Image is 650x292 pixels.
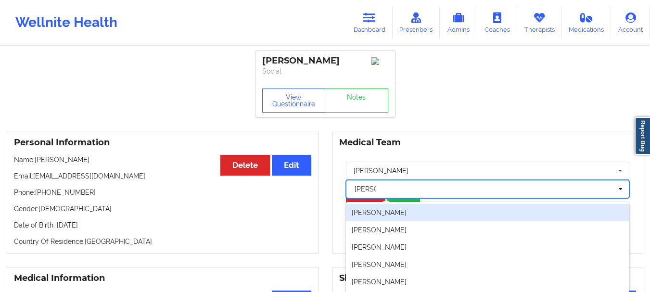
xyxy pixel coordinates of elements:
div: [PERSON_NAME] [346,239,630,256]
div: [PERSON_NAME] [262,55,388,66]
h3: Shipping Address [339,273,637,284]
a: Report Bug [635,117,650,155]
div: [PERSON_NAME] [354,167,408,174]
p: Social [262,66,388,76]
div: [PERSON_NAME] [346,256,630,273]
img: Image%2Fplaceholer-image.png [371,57,388,65]
p: Phone: [PHONE_NUMBER] [14,188,311,197]
div: [PERSON_NAME] [346,273,630,291]
h3: Medical Information [14,273,311,284]
button: View Questionnaire [262,89,326,113]
h3: Medical Team [339,137,637,148]
button: Edit [272,155,311,176]
a: Admins [440,7,477,38]
p: Email: [EMAIL_ADDRESS][DOMAIN_NAME] [14,171,311,181]
a: Account [611,7,650,38]
a: Dashboard [346,7,393,38]
p: Gender: [DEMOGRAPHIC_DATA] [14,204,311,214]
button: Save [387,198,420,214]
div: [PERSON_NAME] [346,221,630,239]
h3: Personal Information [14,137,311,148]
a: Medications [562,7,612,38]
button: Delete [220,155,270,176]
a: Notes [325,89,388,113]
button: Cancel [346,198,385,214]
a: Coaches [477,7,517,38]
p: Date of Birth: [DATE] [14,220,311,230]
a: Prescribers [393,7,440,38]
div: [PERSON_NAME] [346,204,630,221]
p: Name: [PERSON_NAME] [14,155,311,165]
p: Country Of Residence: [GEOGRAPHIC_DATA] [14,237,311,246]
a: Therapists [517,7,562,38]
